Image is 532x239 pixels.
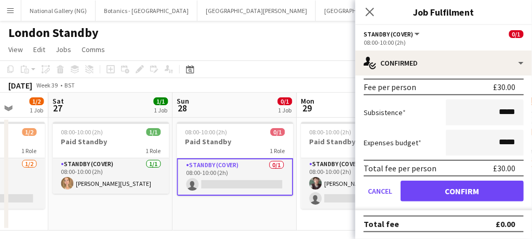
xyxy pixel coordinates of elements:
div: Fee per person [364,82,416,92]
span: 29 [300,102,315,114]
span: 28 [176,102,190,114]
div: [DATE] [8,80,32,91]
span: Sun [177,96,190,106]
button: Cancel [364,181,396,202]
span: Comms [82,45,105,54]
span: 0/1 [271,128,285,136]
app-job-card: 08:00-10:00 (2h)0/1Paid Standby1 RoleStandby (cover)0/108:00-10:00 (2h) [177,122,294,196]
span: View [8,45,23,54]
div: £30.00 [493,163,515,173]
span: Standby (cover) [364,30,413,38]
div: 1 Job [30,106,44,114]
a: Comms [77,43,109,56]
div: 1 Job [278,106,292,114]
div: Total fee [364,219,399,229]
button: [GEOGRAPHIC_DATA][PERSON_NAME] [197,1,316,21]
h3: Paid Standby [177,137,294,146]
app-job-card: 08:00-10:00 (2h)1/2Paid Standby1 RoleStandby (cover)1A1/208:00-10:00 (2h)[PERSON_NAME] [301,122,418,209]
button: Botanics - [GEOGRAPHIC_DATA] [96,1,197,21]
h3: Job Fulfilment [355,5,532,19]
div: 08:00-10:00 (2h) [364,39,524,46]
h3: Paid Standby [53,137,169,146]
div: £0.00 [496,219,515,229]
div: £30.00 [493,82,515,92]
span: Week 39 [34,81,60,89]
span: Jobs [56,45,71,54]
app-job-card: 08:00-10:00 (2h)1/1Paid Standby1 RoleStandby (cover)1/108:00-10:00 (2h)[PERSON_NAME][US_STATE] [53,122,169,194]
div: Confirmed [355,51,532,76]
label: Subsistence [364,108,406,117]
span: Sat [53,96,64,106]
button: Standby (cover) [364,30,421,38]
span: 1/1 [154,97,168,105]
span: 1/2 [30,97,44,105]
span: 1 Role [270,147,285,155]
span: 08:00-10:00 (2h) [61,128,103,136]
span: 0/1 [278,97,292,105]
div: BST [64,81,75,89]
h3: Paid Standby [301,137,418,146]
span: 1/2 [22,128,37,136]
a: View [4,43,27,56]
span: Mon [301,96,315,106]
div: 1 Job [154,106,168,114]
span: 08:00-10:00 (2h) [310,128,352,136]
app-card-role: Standby (cover)0/108:00-10:00 (2h) [177,158,294,196]
a: Jobs [51,43,75,56]
span: 1 Role [22,147,37,155]
button: National Gallery (NG) [21,1,96,21]
button: Confirm [401,181,524,202]
app-card-role: Standby (cover)1/108:00-10:00 (2h)[PERSON_NAME][US_STATE] [53,158,169,194]
app-card-role: Standby (cover)1A1/208:00-10:00 (2h)[PERSON_NAME] [301,158,418,209]
button: [GEOGRAPHIC_DATA] [316,1,390,21]
span: 08:00-10:00 (2h) [185,128,228,136]
label: Expenses budget [364,138,421,147]
span: 1 Role [146,147,161,155]
span: 0/1 [509,30,524,38]
span: 27 [51,102,64,114]
div: Total fee per person [364,163,436,173]
a: Edit [29,43,49,56]
span: Edit [33,45,45,54]
h1: London Standby [8,25,99,41]
span: 1/1 [147,128,161,136]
